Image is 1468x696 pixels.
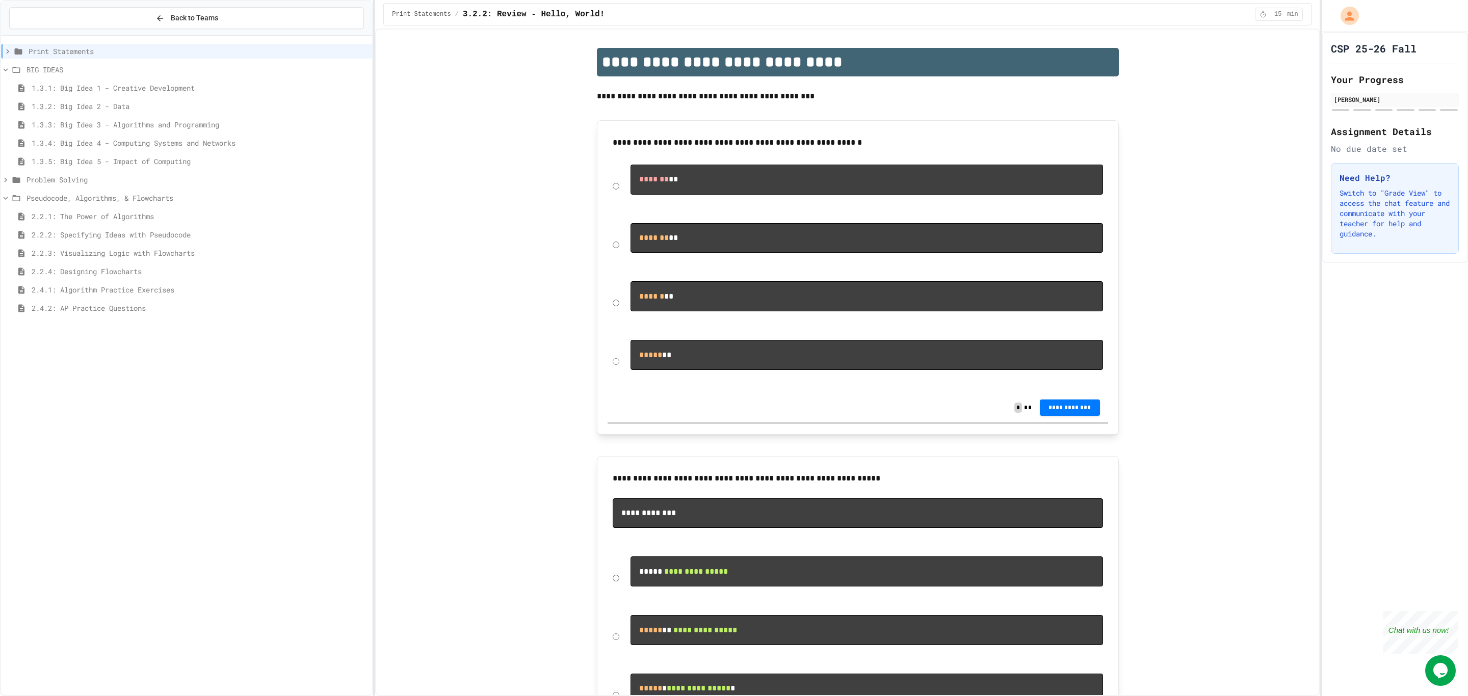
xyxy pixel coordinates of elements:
span: / [455,10,459,18]
span: Pseudocode, Algorithms, & Flowcharts [27,193,368,203]
span: 2.2.1: The Power of Algorithms [32,211,368,222]
span: Print Statements [392,10,451,18]
span: 15 [1270,10,1286,18]
span: 2.2.2: Specifying Ideas with Pseudocode [32,229,368,240]
span: 1.3.3: Big Idea 3 - Algorithms and Programming [32,119,368,130]
span: 1.3.1: Big Idea 1 - Creative Development [32,83,368,93]
span: 2.4.2: AP Practice Questions [32,303,368,313]
button: Back to Teams [9,7,364,29]
span: 1.3.4: Big Idea 4 - Computing Systems and Networks [32,138,368,148]
span: 3.2.2: Review - Hello, World! [463,8,605,20]
h2: Assignment Details [1331,124,1459,139]
div: My Account [1330,4,1361,28]
div: [PERSON_NAME] [1334,95,1456,104]
span: 2.2.4: Designing Flowcharts [32,266,368,277]
span: BIG IDEAS [27,64,368,75]
span: 2.2.3: Visualizing Logic with Flowcharts [32,248,368,258]
span: Back to Teams [171,13,218,23]
div: No due date set [1331,143,1459,155]
span: 2.4.1: Algorithm Practice Exercises [32,284,368,295]
iframe: chat widget [1383,611,1458,654]
iframe: chat widget [1425,655,1458,686]
span: Problem Solving [27,174,368,185]
h3: Need Help? [1340,172,1450,184]
span: 1.3.2: Big Idea 2 - Data [32,101,368,112]
h1: CSP 25-26 Fall [1331,41,1417,56]
p: Switch to "Grade View" to access the chat feature and communicate with your teacher for help and ... [1340,188,1450,239]
h2: Your Progress [1331,72,1459,87]
span: 1.3.5: Big Idea 5 - Impact of Computing [32,156,368,167]
span: Print Statements [29,46,368,57]
span: min [1287,10,1298,18]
